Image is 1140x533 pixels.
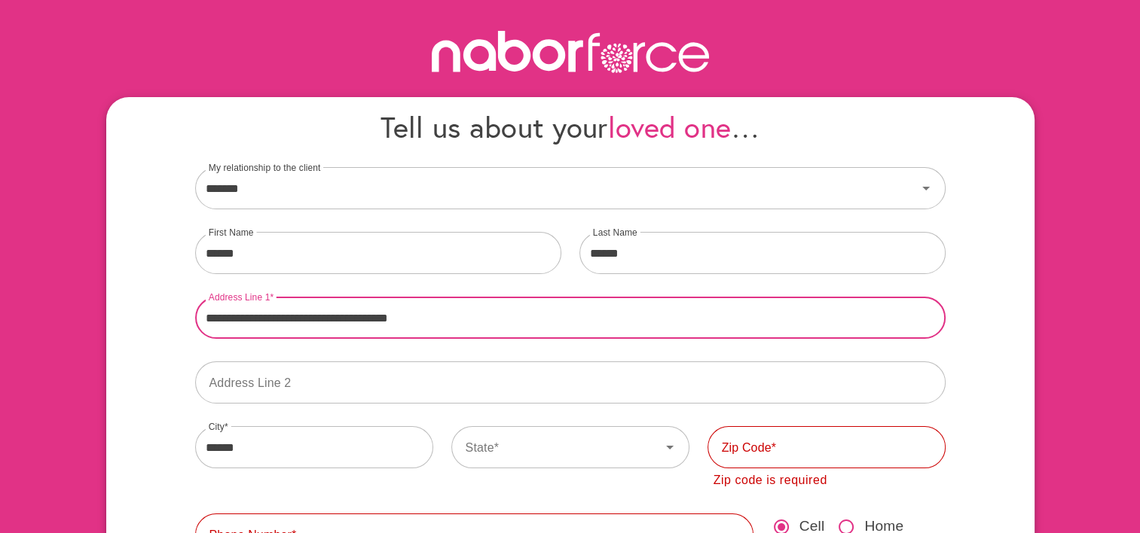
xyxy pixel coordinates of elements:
h4: Tell us about your … [195,109,946,145]
span: loved one [608,108,732,146]
svg: Icon [917,179,935,197]
div: Zip code is required [714,471,827,491]
svg: Icon [661,438,679,456]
